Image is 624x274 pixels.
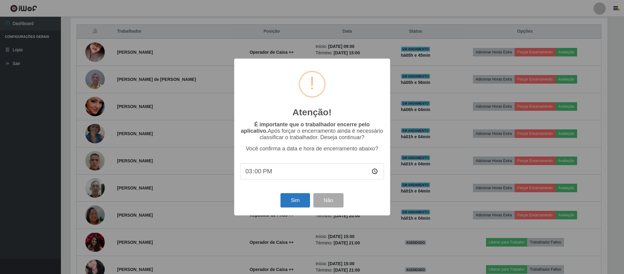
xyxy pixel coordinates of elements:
p: Após forçar o encerramento ainda é necessário classificar o trabalhador. Deseja continuar? [240,121,384,141]
button: Sim [280,193,310,207]
h2: Atenção! [292,107,331,118]
button: Não [313,193,344,207]
p: Você confirma a data e hora de encerramento abaixo? [240,146,384,152]
b: É importante que o trabalhador encerre pelo aplicativo. [241,121,370,134]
